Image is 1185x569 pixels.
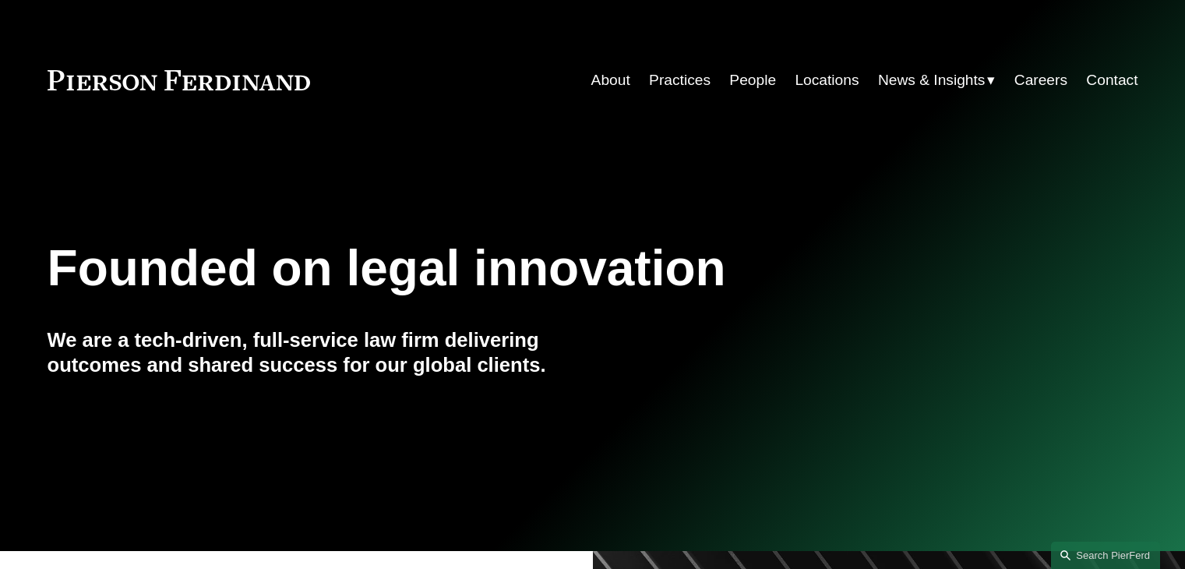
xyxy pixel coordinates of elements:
[878,65,996,95] a: folder dropdown
[795,65,859,95] a: Locations
[878,67,986,94] span: News & Insights
[1086,65,1137,95] a: Contact
[649,65,711,95] a: Practices
[1051,542,1160,569] a: Search this site
[48,240,957,297] h1: Founded on legal innovation
[729,65,776,95] a: People
[1014,65,1067,95] a: Careers
[48,327,593,378] h4: We are a tech-driven, full-service law firm delivering outcomes and shared success for our global...
[591,65,630,95] a: About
